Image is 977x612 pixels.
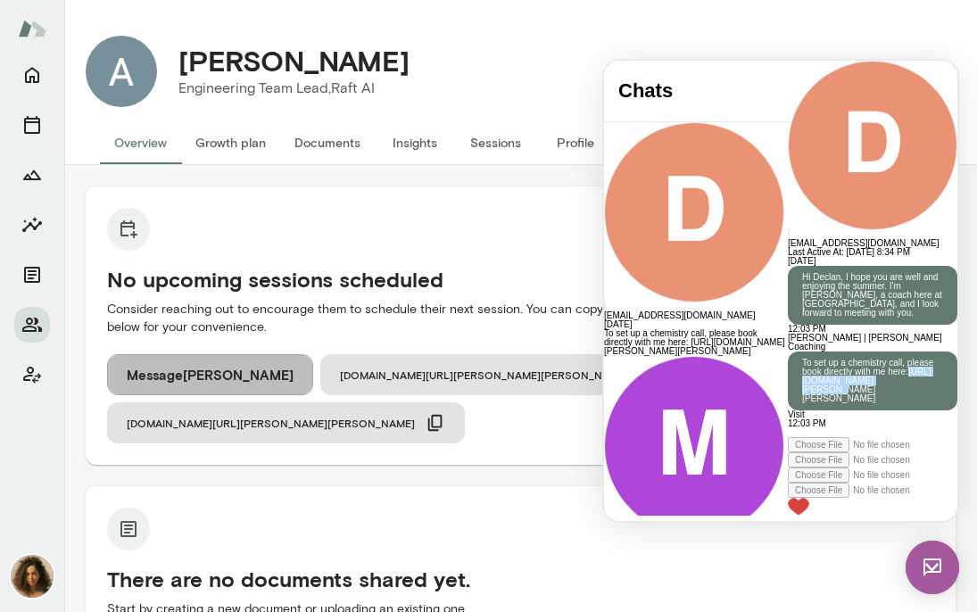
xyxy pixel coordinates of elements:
[280,121,375,164] button: Documents
[184,349,201,359] a: Visit
[455,121,535,164] button: Sessions
[198,212,339,257] p: Hi Declan, I hope you are well and enjoying the summer. I'm [PERSON_NAME], a coach here at [GEOGR...
[181,121,280,164] button: Growth plan
[184,272,338,291] span: [PERSON_NAME] | [PERSON_NAME] Coaching
[184,407,353,422] div: Attach image
[14,57,50,93] button: Home
[86,36,157,107] img: Akarsh Khatagalli
[184,178,353,187] h6: [EMAIL_ADDRESS][DOMAIN_NAME]
[18,12,46,45] img: Mento
[178,78,410,99] p: Engineering Team Lead, Raft AI
[184,186,306,196] span: Last Active At: [DATE] 8:34 PM
[184,358,222,368] span: 12:03 PM
[14,307,50,343] button: Members
[14,19,170,42] h4: Chats
[184,195,211,205] span: [DATE]
[100,121,181,164] button: Overview
[14,107,50,143] button: Sessions
[375,121,455,164] button: Insights
[107,565,934,593] h5: There are no documents shared yet.
[14,157,50,193] button: Growth Plan
[184,437,205,455] img: heart
[11,555,54,598] img: Najla Elmachtoub
[198,306,327,343] a: [URL][DOMAIN_NAME][PERSON_NAME][PERSON_NAME]
[184,422,353,437] div: Attach file
[184,392,353,407] div: Attach audio
[107,265,934,294] h5: No upcoming sessions scheduled
[14,257,50,293] button: Documents
[178,44,410,78] h4: [PERSON_NAME]
[107,354,313,395] button: Message[PERSON_NAME]
[184,437,353,455] div: Live Reaction
[535,121,616,164] button: Profile
[198,298,339,343] p: To set up a chemistry call, please book directly with me here:
[107,301,934,336] p: Consider reaching out to encourage them to schedule their next session. You can copy and share yo...
[184,263,222,273] span: 12:03 PM
[320,354,678,395] button: [DOMAIN_NAME][URL][PERSON_NAME][PERSON_NAME]
[340,368,628,382] span: [DOMAIN_NAME][URL][PERSON_NAME][PERSON_NAME]
[127,416,415,430] span: [DOMAIN_NAME][URL][PERSON_NAME][PERSON_NAME]
[14,357,50,393] button: Client app
[184,376,353,392] div: Attach video
[14,207,50,243] button: Insights
[107,402,465,443] button: [DOMAIN_NAME][URL][PERSON_NAME][PERSON_NAME]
